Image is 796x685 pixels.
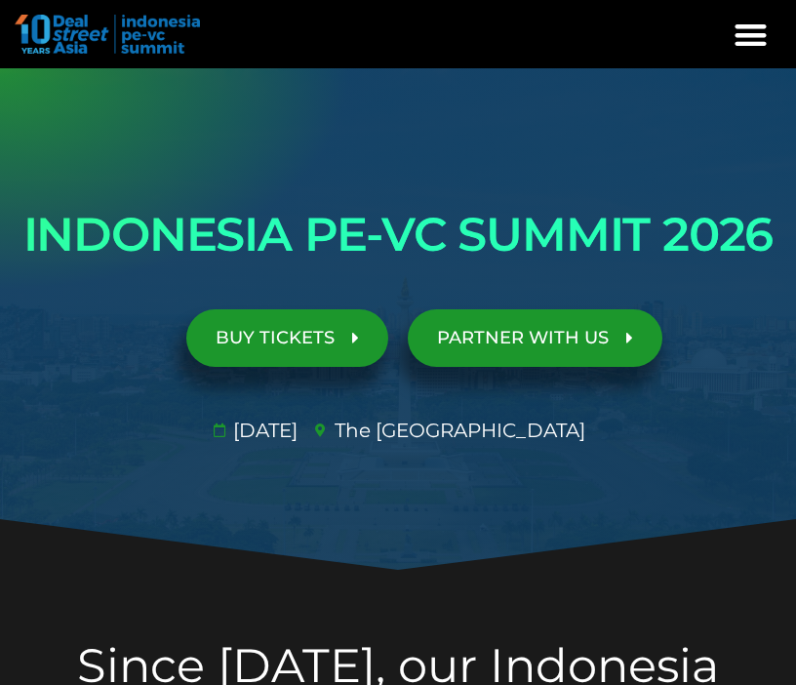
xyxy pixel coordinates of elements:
[330,416,585,445] span: The [GEOGRAPHIC_DATA]​
[216,329,335,347] span: BUY TICKETS
[726,9,777,60] div: Menu Toggle
[186,309,388,367] a: BUY TICKETS
[10,195,786,275] h1: INDONESIA PE-VC SUMMIT 2026
[408,309,662,367] a: PARTNER WITH US
[228,416,298,445] span: [DATE]​
[437,329,609,347] span: PARTNER WITH US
